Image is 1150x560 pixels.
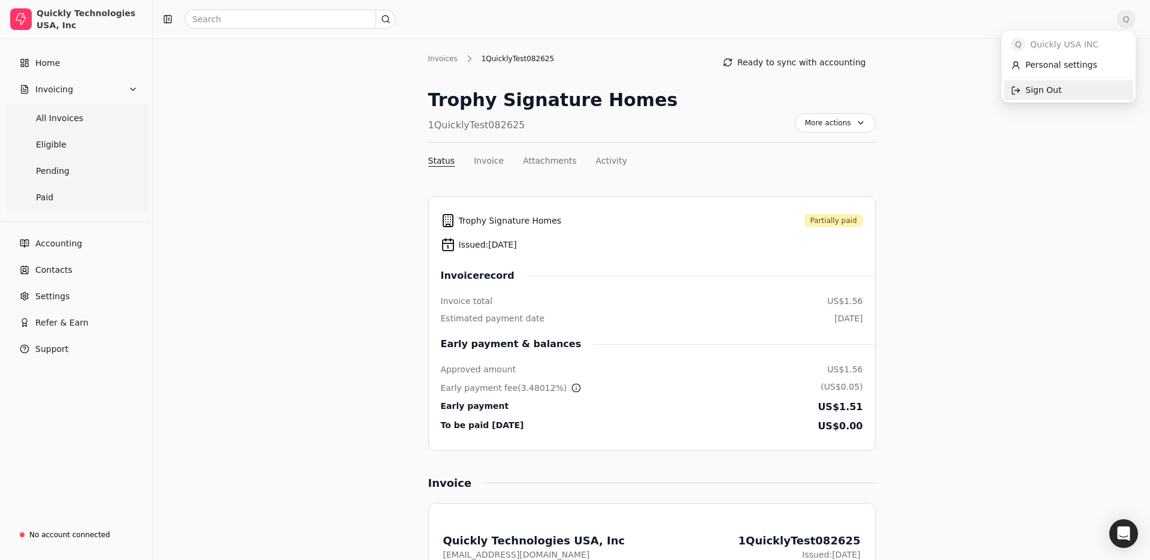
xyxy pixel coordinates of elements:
[1109,519,1138,548] div: Open Intercom Messenger
[36,139,66,151] span: Eligible
[476,53,560,64] div: 1QuicklyTest082625
[1001,31,1136,103] div: Q
[35,83,73,96] span: Invoicing
[36,112,83,125] span: All Invoices
[5,51,148,75] a: Home
[517,383,567,393] span: ( 3.48012 %)
[37,7,143,31] div: Quickly Technologies USA, Inc
[834,312,862,325] div: [DATE]
[713,53,876,72] button: Ready to sync with accounting
[1116,10,1136,29] button: Q
[5,311,148,335] button: Refer & Earn
[818,400,862,414] div: US$1.51
[821,381,862,395] div: (US$0.05)
[827,363,862,376] div: US$1.56
[428,53,464,64] div: Invoices
[739,532,861,549] div: 1QuicklyTest082625
[523,155,576,167] button: Attachments
[441,383,518,393] span: Early payment fee
[29,529,110,540] div: No account connected
[428,86,678,113] div: Trophy Signature Homes
[428,118,678,133] div: 1QuicklyTest082625
[810,215,857,226] span: Partially paid
[1025,59,1097,71] span: Personal settings
[35,264,72,276] span: Contacts
[35,290,69,303] span: Settings
[7,106,146,130] a: All Invoices
[596,155,627,167] button: Activity
[795,113,876,133] button: More actions
[7,185,146,209] a: Paid
[184,10,395,29] input: Search
[441,400,509,414] div: Early payment
[5,231,148,255] a: Accounting
[441,337,594,351] span: Early payment & balances
[459,239,517,251] span: Issued: [DATE]
[7,159,146,183] a: Pending
[441,295,493,308] div: Invoice total
[5,258,148,282] a: Contacts
[5,337,148,361] button: Support
[1025,84,1061,97] span: Sign Out
[443,532,625,549] div: Quickly Technologies USA, Inc
[441,312,545,325] div: Estimated payment date
[5,524,148,546] a: No account connected
[428,155,455,167] button: Status
[35,57,60,70] span: Home
[5,77,148,101] button: Invoicing
[5,284,148,308] a: Settings
[818,419,862,433] div: US$0.00
[428,53,561,65] nav: Breadcrumb
[827,295,862,308] div: US$1.56
[428,475,484,491] div: Invoice
[441,363,516,376] div: Approved amount
[474,155,504,167] button: Invoice
[35,343,68,356] span: Support
[441,419,524,433] div: To be paid [DATE]
[35,237,82,250] span: Accounting
[36,165,69,177] span: Pending
[7,133,146,156] a: Eligible
[459,215,562,227] span: Trophy Signature Homes
[1030,38,1098,51] span: Quickly USA INC
[35,317,89,329] span: Refer & Earn
[441,269,526,283] span: Invoice record
[36,191,53,204] span: Paid
[1011,37,1025,52] span: Q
